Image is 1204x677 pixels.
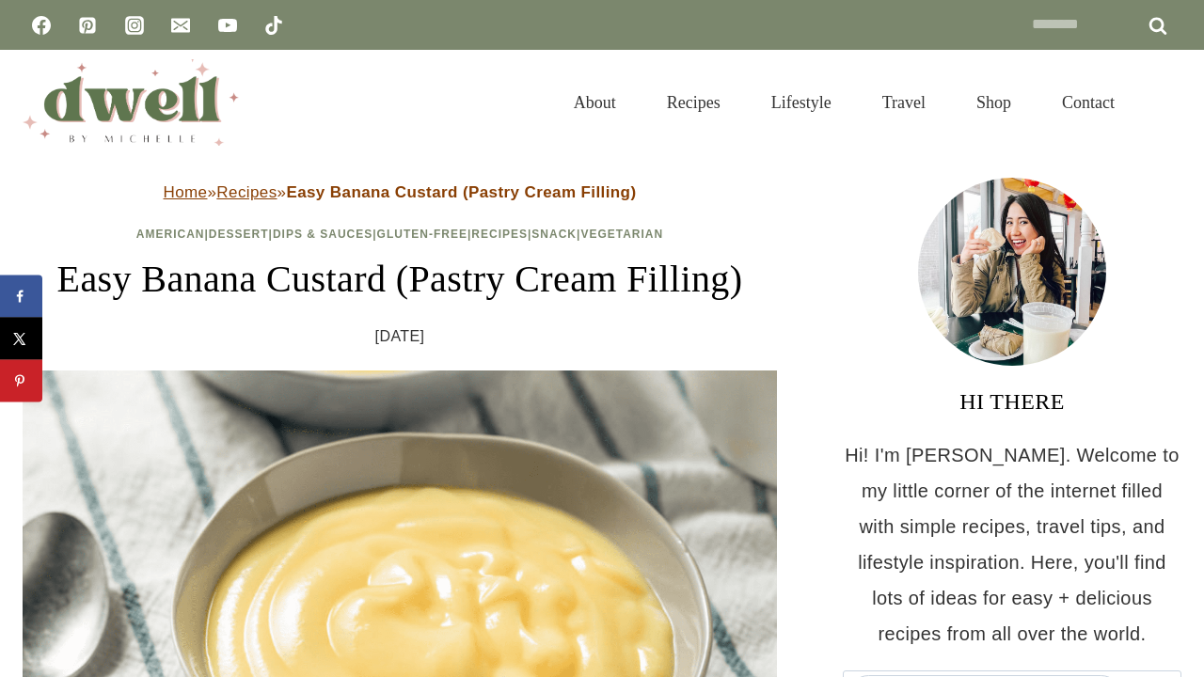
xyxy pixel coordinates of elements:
a: YouTube [209,7,246,44]
a: Pinterest [69,7,106,44]
strong: Easy Banana Custard (Pastry Cream Filling) [286,183,636,201]
a: Gluten-Free [377,228,467,241]
a: Contact [1037,70,1140,135]
a: Vegetarian [580,228,663,241]
a: Dips & Sauces [273,228,372,241]
a: Recipes [216,183,277,201]
span: | | | | | | [136,228,663,241]
a: Facebook [23,7,60,44]
img: DWELL by michelle [23,59,239,146]
a: Recipes [471,228,528,241]
a: TikTok [255,7,293,44]
nav: Primary Navigation [548,70,1140,135]
span: » » [164,183,637,201]
a: Shop [951,70,1037,135]
button: View Search Form [1149,87,1181,118]
a: About [548,70,642,135]
a: Recipes [642,70,746,135]
a: Snack [531,228,577,241]
a: Dessert [209,228,269,241]
h1: Easy Banana Custard (Pastry Cream Filling) [23,251,777,307]
a: Instagram [116,7,153,44]
p: Hi! I'm [PERSON_NAME]. Welcome to my little corner of the internet filled with simple recipes, tr... [843,437,1181,652]
a: Home [164,183,208,201]
h3: HI THERE [843,385,1181,418]
a: American [136,228,205,241]
a: Travel [857,70,951,135]
a: Lifestyle [746,70,857,135]
a: Email [162,7,199,44]
time: [DATE] [375,323,425,351]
